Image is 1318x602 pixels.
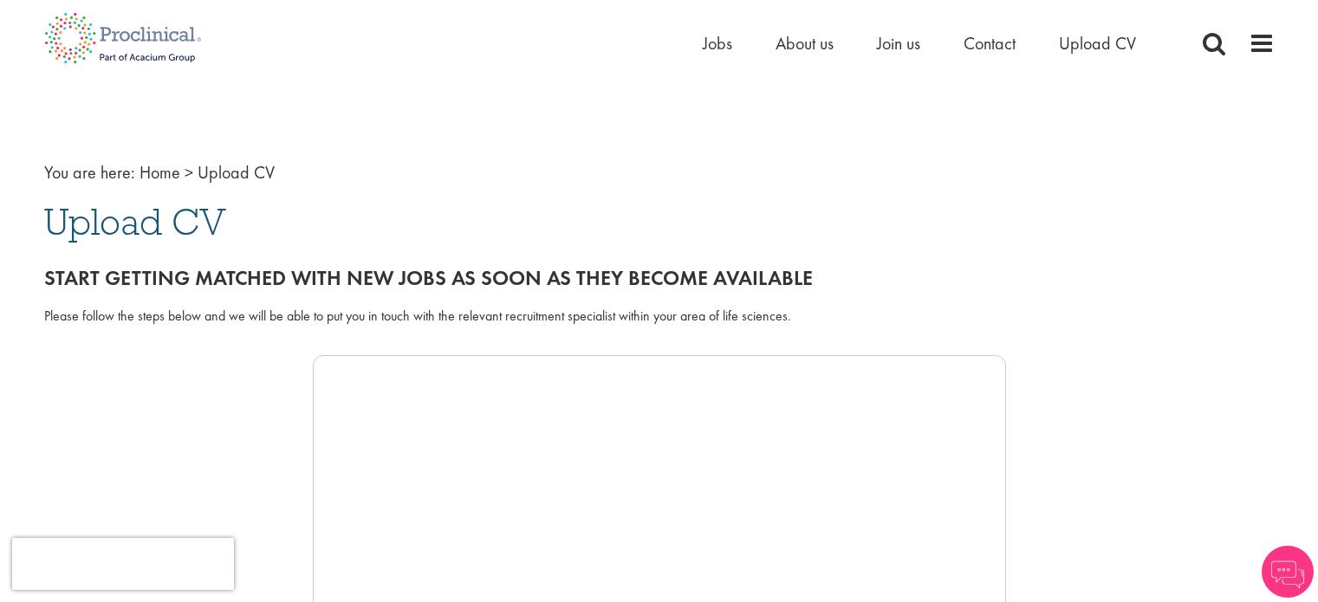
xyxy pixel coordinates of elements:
a: About us [776,32,834,55]
h2: Start getting matched with new jobs as soon as they become available [44,267,1275,289]
a: Jobs [703,32,732,55]
a: Upload CV [1059,32,1136,55]
img: Chatbot [1262,546,1314,598]
iframe: reCAPTCHA [12,538,234,590]
span: > [185,161,193,184]
span: Upload CV [198,161,275,184]
a: Join us [877,32,920,55]
div: Please follow the steps below and we will be able to put you in touch with the relevant recruitme... [44,307,1275,327]
a: Contact [964,32,1016,55]
span: Upload CV [44,198,226,245]
span: You are here: [44,161,135,184]
a: breadcrumb link [140,161,180,184]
